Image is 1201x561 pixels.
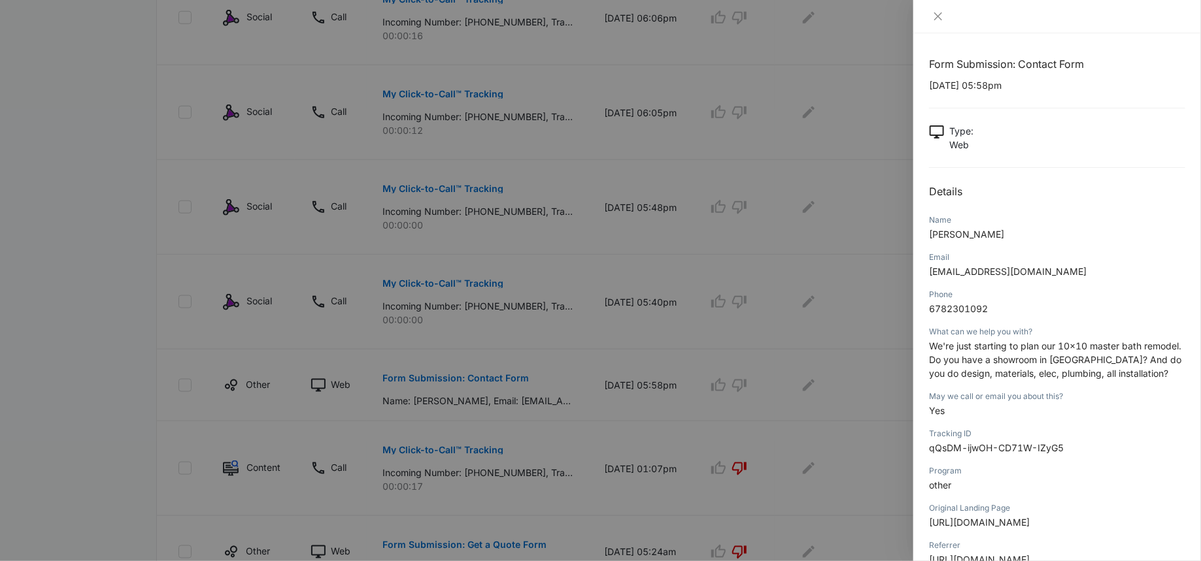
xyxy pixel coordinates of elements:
[929,303,988,314] span: 6782301092
[929,214,1185,226] div: Name
[929,502,1185,514] div: Original Landing Page
[929,56,1185,72] h1: Form Submission: Contact Form
[929,539,1185,551] div: Referrer
[929,340,1181,379] span: We're just starting to plan our 10x10 master bath remodel. Do you have a showroom in [GEOGRAPHIC_...
[929,391,1185,402] div: May we call or email you about this?
[929,465,1185,477] div: Program
[929,326,1185,338] div: What can we help you with?
[929,479,951,490] span: other
[929,229,1004,240] span: [PERSON_NAME]
[929,184,1185,199] h2: Details
[929,10,947,22] button: Close
[929,251,1185,263] div: Email
[929,289,1185,300] div: Phone
[929,405,945,416] span: Yes
[929,78,1185,92] p: [DATE] 05:58pm
[933,11,943,22] span: close
[929,266,1087,277] span: [EMAIL_ADDRESS][DOMAIN_NAME]
[929,517,1030,528] span: [URL][DOMAIN_NAME]
[949,138,973,152] p: Web
[949,124,973,138] p: Type :
[929,442,1064,453] span: qQsDM-ijwOH-CD71W-IZyG5
[929,428,1185,440] div: Tracking ID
